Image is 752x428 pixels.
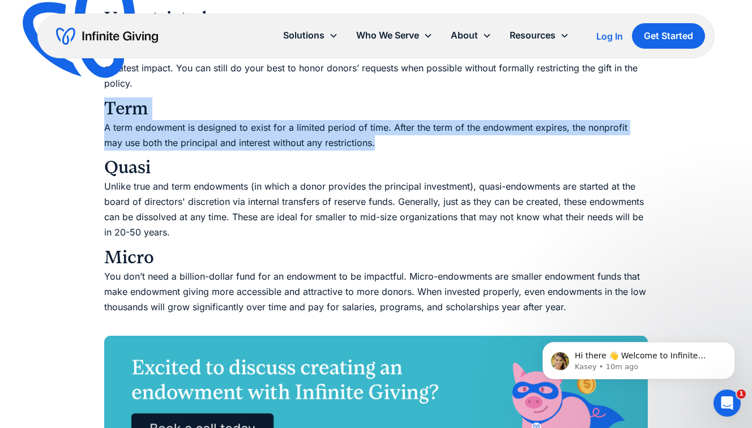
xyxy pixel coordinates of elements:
iframe: Intercom live chat [713,390,741,417]
p: On the other hand, disbursements from an unrestricted endowment (or one with relatively few restr... [104,30,648,92]
div: Resources [510,28,556,43]
a: home [56,27,158,45]
div: About [451,28,478,43]
div: About [442,23,501,48]
div: Log In [596,32,623,41]
div: Solutions [274,23,347,48]
h3: Micro [104,246,648,269]
div: Who We Serve [356,28,419,43]
a: Get Started [632,23,705,49]
p: Unlike true and term endowments (in which a donor provides the principal investment), quasi-endow... [104,179,648,241]
iframe: Intercom notifications message [525,318,752,397]
div: Solutions [283,28,324,43]
span: 1 [737,390,746,399]
div: Resources [501,23,578,48]
div: Who We Serve [347,23,442,48]
p: You don’t need a billion-dollar fund for an endowment to be impactful. Micro-endowments are small... [104,269,648,331]
a: Log In [596,29,623,43]
h3: Term [104,97,648,120]
p: A term endowment is designed to exist for a limited period of time. After the term of the endowme... [104,120,648,151]
h3: Quasi [104,156,648,179]
h3: Unrestricted [104,7,648,30]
